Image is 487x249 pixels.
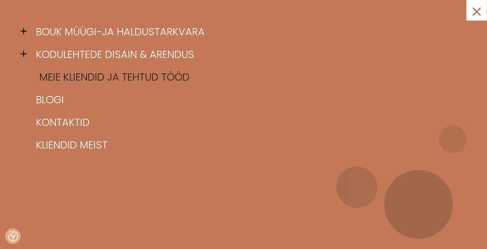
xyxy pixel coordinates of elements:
a: Kliendid meist [31,134,466,156]
a: Blogi [31,88,466,111]
a: Meie kliendid ja tehtud tööd [34,66,470,88]
img: Revisit consent button [8,231,18,241]
a: Kodulehtede disain & arendus [31,43,466,66]
a: BOUK müügi-ja haldustarkvara [31,21,466,43]
a: Kontaktid [31,111,466,134]
button: Nõusolekueelistused [8,231,18,241]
